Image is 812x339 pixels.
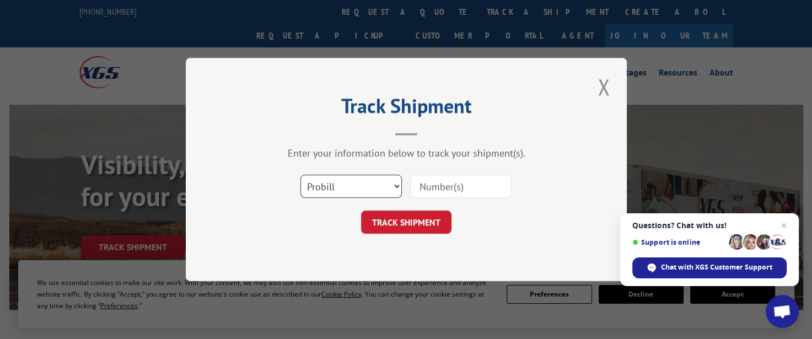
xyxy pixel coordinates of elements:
a: Open chat [766,295,799,328]
h2: Track Shipment [241,98,572,119]
button: Close modal [594,72,613,102]
span: Support is online [632,238,725,246]
div: Enter your information below to track your shipment(s). [241,147,572,159]
span: Chat with XGS Customer Support [632,257,787,278]
span: Chat with XGS Customer Support [661,262,772,272]
button: TRACK SHIPMENT [361,211,451,234]
span: Questions? Chat with us! [632,221,787,230]
input: Number(s) [410,175,512,198]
